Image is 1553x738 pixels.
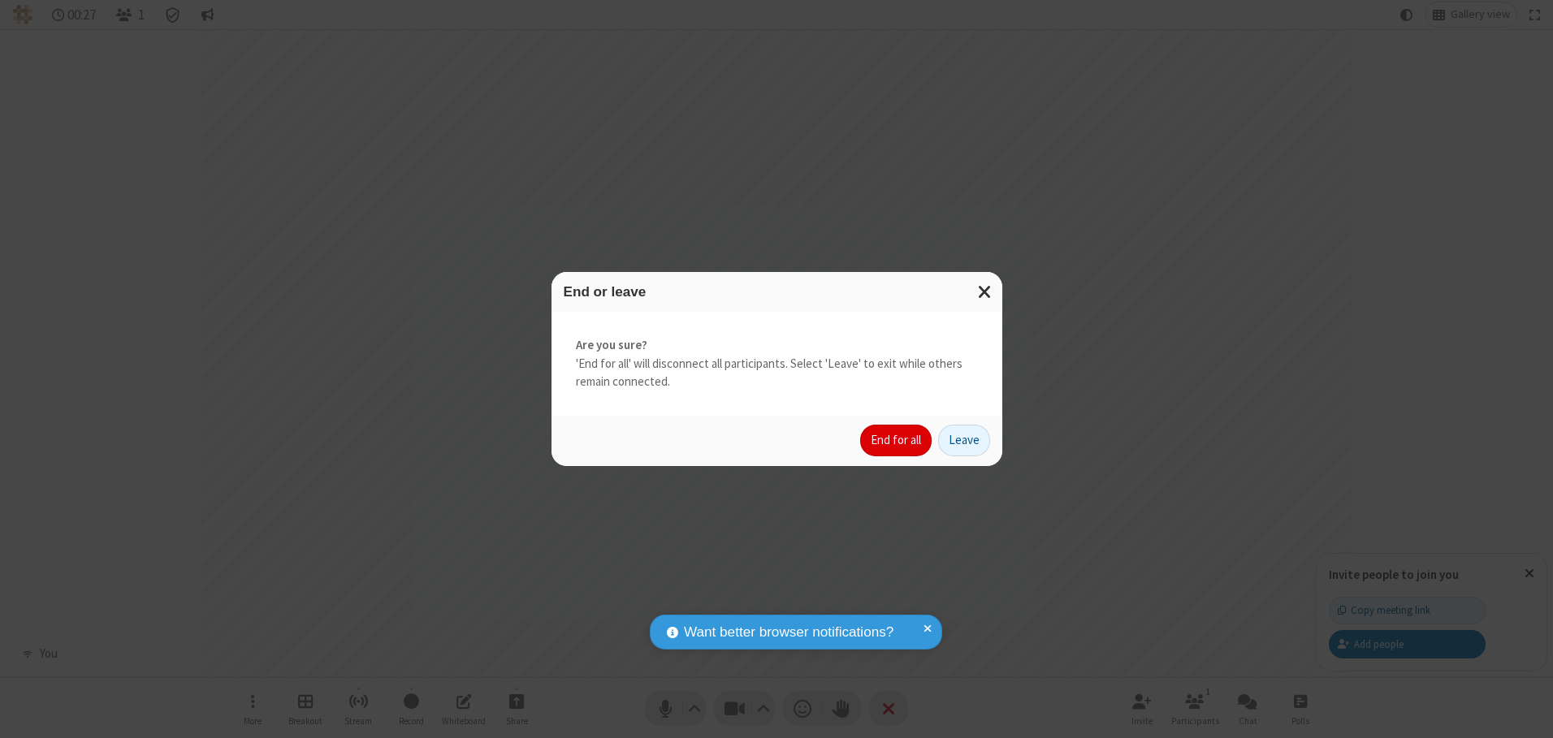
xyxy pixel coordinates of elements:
span: Want better browser notifications? [684,622,893,643]
button: End for all [860,425,932,457]
div: 'End for all' will disconnect all participants. Select 'Leave' to exit while others remain connec... [552,312,1002,416]
button: Leave [938,425,990,457]
strong: Are you sure? [576,336,978,355]
button: Close modal [968,272,1002,312]
h3: End or leave [564,284,990,300]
